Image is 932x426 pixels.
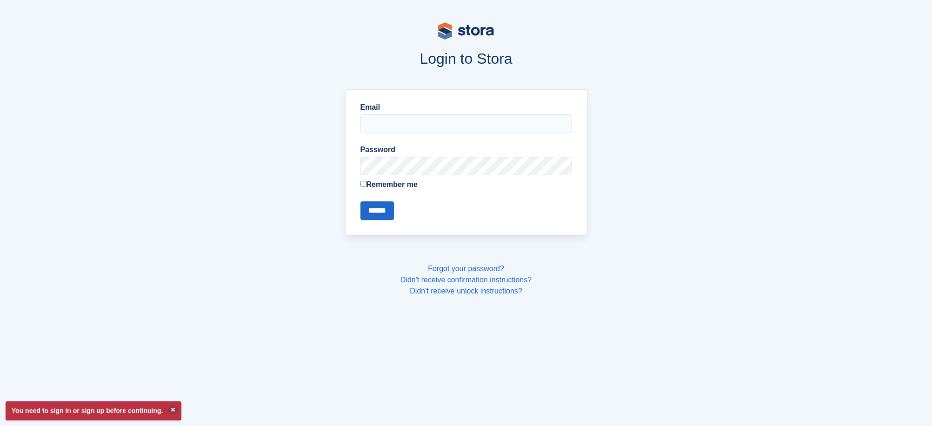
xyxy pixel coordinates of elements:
img: stora-logo-53a41332b3708ae10de48c4981b4e9114cc0af31d8433b30ea865607fb682f29.svg [438,22,494,40]
a: Forgot your password? [428,265,504,273]
a: Didn't receive unlock instructions? [410,287,522,295]
label: Remember me [360,179,572,190]
label: Password [360,144,572,155]
h1: Login to Stora [167,50,765,67]
input: Remember me [360,181,366,187]
a: Didn't receive confirmation instructions? [400,276,532,284]
p: You need to sign in or sign up before continuing. [6,401,181,420]
label: Email [360,102,572,113]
